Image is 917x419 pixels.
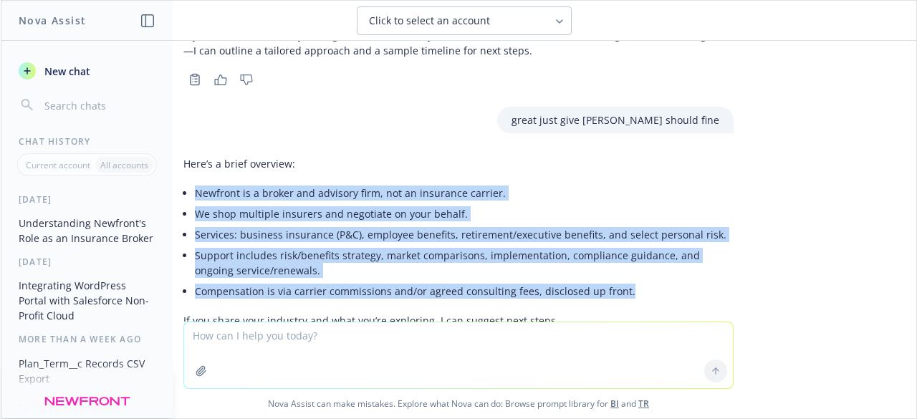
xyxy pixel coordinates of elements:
p: All accounts [100,159,148,171]
p: great just give [PERSON_NAME] should fine [512,112,719,127]
button: Integrating WordPress Portal with Salesforce Non-Profit Cloud [13,274,161,327]
span: Click to select an account [369,14,490,28]
span: New chat [42,64,90,79]
div: [DATE] [1,256,173,268]
div: More than a week ago [1,333,173,345]
li: We shop multiple insurers and negotiate on your behalf. [195,203,734,224]
a: BI [610,398,619,410]
button: Understanding Newfront's Role as an Insurance Broker [13,211,161,250]
li: Newfront is a broker and advisory firm, not an insurance carrier. [195,183,734,203]
button: Click to select an account [357,6,572,35]
span: Nova Assist can make mistakes. Explore what Nova can do: Browse prompt library for and [6,389,911,418]
p: If you share your industry and what you’re exploring, I can suggest next steps. [183,313,734,328]
button: Plan_Term__c Records CSV Export [13,352,161,390]
input: Search chats [42,95,155,115]
h1: Nova Assist [19,13,86,28]
p: Current account [26,159,90,171]
li: Services: business insurance (P&C), employee benefits, retirement/executive benefits, and select ... [195,224,734,245]
a: TR [638,398,649,410]
div: Chat History [1,135,173,148]
button: New chat [13,58,161,84]
p: Here’s a brief overview: [183,156,734,171]
div: [DATE] [1,193,173,206]
svg: Copy to clipboard [188,73,201,86]
li: Support includes risk/benefits strategy, market comparisons, implementation, compliance guidance,... [195,245,734,281]
button: Thumbs down [235,69,258,90]
li: Compensation is via carrier commissions and/or agreed consulting fees, disclosed up front. [195,281,734,302]
p: If you share a bit about your organization—industry, headcount, locations, current coverages/bene... [183,28,734,58]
